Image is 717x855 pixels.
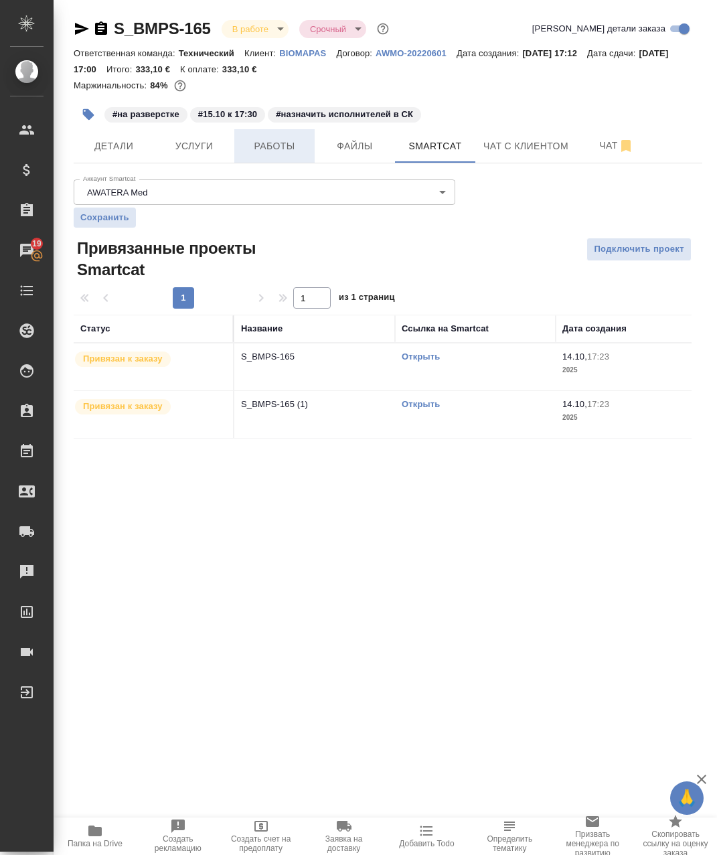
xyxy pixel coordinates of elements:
span: Чат с клиентом [483,138,568,155]
button: 5090.92 RUB; [171,77,189,94]
p: [DATE] 17:12 [522,48,587,58]
span: Определить тематику [476,834,543,853]
span: Файлы [323,138,387,155]
p: #на разверстке [112,108,179,121]
p: Ответственная команда: [74,48,179,58]
p: 84% [150,80,171,90]
span: Создать рекламацию [145,834,212,853]
div: В работе [299,20,366,38]
svg: Отписаться [618,138,634,154]
button: Скопировать ссылку на оценку заказа [634,818,717,855]
span: 15.10 к 17:30 [189,108,266,119]
button: Срочный [306,23,350,35]
button: Доп статусы указывают на важность/срочность заказа [374,20,392,37]
span: Добавить Todo [399,839,454,848]
span: назначить исполнителей в СК [266,108,422,119]
p: Маржинальность: [74,80,150,90]
button: Создать рекламацию [137,818,220,855]
button: Сохранить [74,208,136,228]
span: Подключить проект [594,242,684,257]
span: из 1 страниц [339,289,395,309]
p: Договор: [336,48,376,58]
button: Подключить проект [586,238,692,261]
p: S_BMPS-165 [241,350,388,364]
div: В работе [222,20,289,38]
div: AWATERA Med [74,179,455,205]
a: BIOMAPAS [279,47,336,58]
button: Скопировать ссылку для ЯМессенджера [74,21,90,37]
span: на разверстке [103,108,189,119]
p: #назначить исполнителей в СК [276,108,413,121]
span: 19 [24,237,50,250]
a: 19 [3,234,50,267]
button: 🙏 [670,781,704,815]
span: Привязанные проекты Smartcat [74,238,283,281]
a: AWMO-20220601 [376,47,457,58]
p: Привязан к заказу [83,352,163,366]
button: Добавить тэг [74,100,103,129]
p: Технический [179,48,244,58]
p: 2025 [562,364,710,377]
div: Статус [80,322,110,335]
p: 333,10 € [222,64,267,74]
span: Smartcat [403,138,467,155]
p: #15.10 к 17:30 [198,108,257,121]
div: Дата создания [562,322,627,335]
div: Ссылка на Smartcat [402,322,489,335]
p: S_BMPS-165 (1) [241,398,388,411]
a: Открыть [402,352,440,362]
span: Детали [82,138,146,155]
a: S_BMPS-165 [114,19,211,37]
span: Чат [584,137,649,154]
p: 17:23 [587,352,609,362]
a: Открыть [402,399,440,409]
button: Добавить Todo [386,818,469,855]
button: AWATERA Med [83,187,152,198]
span: Услуги [162,138,226,155]
p: Дата создания: [457,48,522,58]
span: [PERSON_NAME] детали заказа [532,22,665,35]
span: Заявка на доставку [311,834,378,853]
p: 2025 [562,411,710,424]
p: Клиент: [244,48,279,58]
div: Название [241,322,283,335]
p: 333,10 € [135,64,180,74]
span: Папка на Drive [68,839,123,848]
button: Призвать менеджера по развитию [551,818,634,855]
p: К оплате: [180,64,222,74]
p: Привязан к заказу [83,400,163,413]
span: Создать счет на предоплату [228,834,295,853]
p: BIOMAPAS [279,48,336,58]
button: Заявка на доставку [303,818,386,855]
button: Скопировать ссылку [93,21,109,37]
p: Итого: [106,64,135,74]
button: Создать счет на предоплату [220,818,303,855]
button: Определить тематику [468,818,551,855]
button: В работе [228,23,272,35]
p: Дата сдачи: [587,48,639,58]
p: 14.10, [562,352,587,362]
span: Работы [242,138,307,155]
button: Папка на Drive [54,818,137,855]
p: 14.10, [562,399,587,409]
span: Сохранить [80,211,129,224]
span: 🙏 [675,784,698,812]
p: AWMO-20220601 [376,48,457,58]
p: 17:23 [587,399,609,409]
